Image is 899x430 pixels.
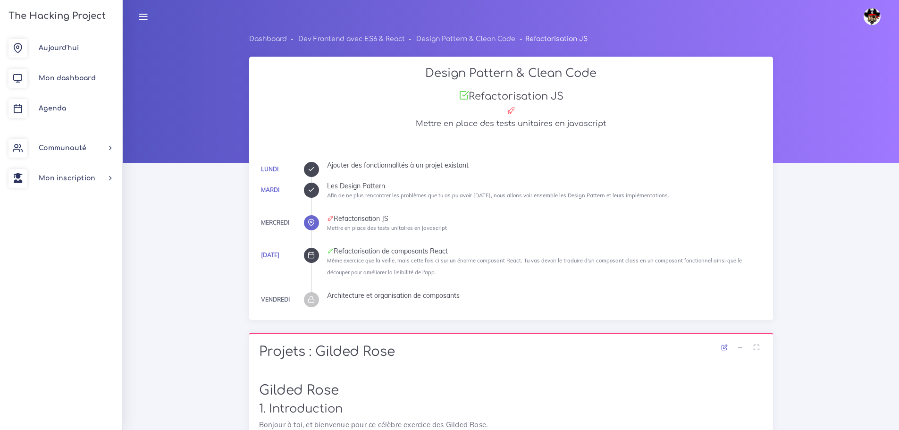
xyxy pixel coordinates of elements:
[864,8,881,25] img: avatar
[39,144,86,152] span: Communauté
[298,35,405,42] a: Dev Frontend avec ES6 & React
[327,225,447,231] small: Mettre en place des tests unitaires en javascript
[327,215,763,222] div: Refactorisation JS
[261,252,279,259] a: [DATE]
[261,166,278,173] a: Lundi
[261,186,279,194] a: Mardi
[259,67,763,80] h2: Design Pattern & Clean Code
[515,33,587,45] li: Refactorisation JS
[261,218,289,228] div: Mercredi
[259,383,763,399] h1: Gilded Rose
[259,402,763,416] h2: 1. Introduction
[39,75,96,82] span: Mon dashboard
[261,295,290,305] div: Vendredi
[39,44,79,51] span: Aujourd'hui
[327,248,763,254] div: Refactorisation de composants React
[327,192,669,199] small: Afin de ne plus rencontrer les problèmes que tu as pu avoir [DATE], nous allons voir ensemble les...
[249,35,287,42] a: Dashboard
[39,175,95,182] span: Mon inscription
[327,183,763,189] div: Les Design Pattern
[259,344,763,360] h1: Projets : Gilded Rose
[39,105,66,112] span: Agenda
[259,90,763,102] h3: Refactorisation JS
[327,292,763,299] div: Architecture et organisation de composants
[327,257,742,276] small: Même exercice que la veille, mais cette fois ci sur un énorme composant React. Tu vas devoir le t...
[416,35,515,42] a: Design Pattern & Clean Code
[259,119,763,128] h5: Mettre en place des tests unitaires en javascript
[327,162,763,169] div: Ajouter des fonctionnalités à un projet existant
[6,11,106,21] h3: The Hacking Project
